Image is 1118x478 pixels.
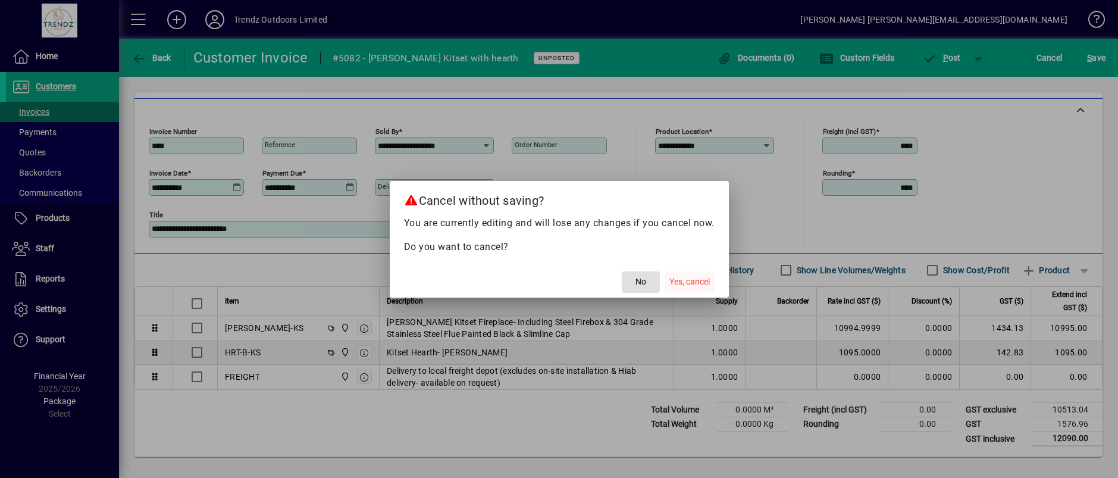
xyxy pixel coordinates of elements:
span: No [635,276,646,288]
button: No [622,271,660,293]
p: You are currently editing and will lose any changes if you cancel now. [404,216,715,230]
p: Do you want to cancel? [404,240,715,254]
h2: Cancel without saving? [390,181,729,215]
span: Yes, cancel [669,276,710,288]
button: Yes, cancel [665,271,715,293]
